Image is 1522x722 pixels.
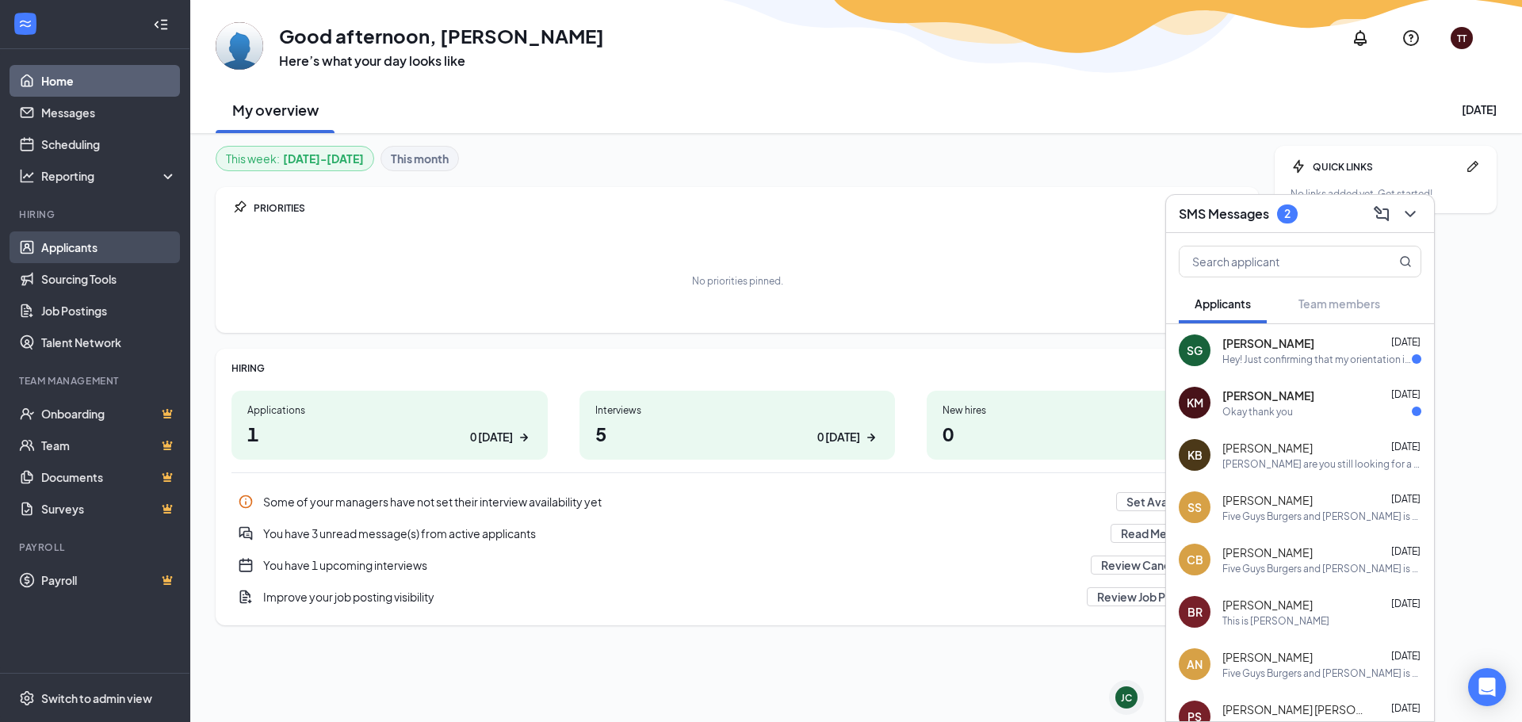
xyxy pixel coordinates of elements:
[1401,204,1420,223] svg: ChevronDown
[1195,296,1251,311] span: Applicants
[231,391,548,460] a: Applications10 [DATE]ArrowRight
[1187,656,1203,672] div: AN
[232,100,319,120] h2: My overview
[1468,668,1506,706] div: Open Intercom Messenger
[17,16,33,32] svg: WorkstreamLogo
[1187,342,1203,358] div: SG
[1116,492,1214,511] button: Set Availability
[1391,702,1421,714] span: [DATE]
[263,557,1081,573] div: You have 1 upcoming interviews
[19,541,174,554] div: Payroll
[1222,597,1313,613] span: [PERSON_NAME]
[231,549,1243,581] a: CalendarNewYou have 1 upcoming interviewsReview CandidatesPin
[41,398,177,430] a: OnboardingCrown
[579,391,896,460] a: Interviews50 [DATE]ArrowRight
[1391,388,1421,400] span: [DATE]
[1465,159,1481,174] svg: Pen
[1091,556,1214,575] button: Review Candidates
[247,420,532,447] h1: 1
[1351,29,1370,48] svg: Notifications
[1457,32,1467,45] div: TT
[263,589,1077,605] div: Improve your job posting visibility
[231,200,247,216] svg: Pin
[19,168,35,184] svg: Analysis
[1121,691,1132,705] div: JC
[1291,187,1481,201] div: No links added yet. Get started!
[1222,353,1412,366] div: Hey! Just confirming that my orientation is [DATE] at 2:30?
[1391,598,1421,609] span: [DATE]
[231,518,1243,549] div: You have 3 unread message(s) from active applicants
[1372,204,1391,223] svg: ComposeMessage
[247,403,532,417] div: Applications
[41,327,177,358] a: Talent Network
[1367,201,1393,227] button: ComposeMessage
[1391,493,1421,505] span: [DATE]
[1222,510,1421,523] div: Five Guys Burgers and [PERSON_NAME] is so excited for you to join our team! Do you know anyone el...
[231,361,1243,375] div: HIRING
[943,403,1227,417] div: New hires
[238,589,254,605] svg: DocumentAdd
[1391,336,1421,348] span: [DATE]
[595,403,880,417] div: Interviews
[279,22,604,49] h1: Good afternoon, [PERSON_NAME]
[1402,29,1421,48] svg: QuestionInfo
[19,374,174,388] div: Team Management
[1391,650,1421,662] span: [DATE]
[41,263,177,295] a: Sourcing Tools
[1222,405,1293,418] div: Okay thank you
[231,549,1243,581] div: You have 1 upcoming interviews
[943,420,1227,447] h1: 0
[1284,207,1291,220] div: 2
[41,231,177,263] a: Applicants
[1222,701,1365,717] span: [PERSON_NAME] [PERSON_NAME]
[279,52,604,70] h3: Here’s what your day looks like
[863,430,879,445] svg: ArrowRight
[1180,246,1367,277] input: Search applicant
[263,494,1107,510] div: Some of your managers have not set their interview availability yet
[41,461,177,493] a: DocumentsCrown
[692,274,783,288] div: No priorities pinned.
[41,690,152,706] div: Switch to admin view
[231,518,1243,549] a: DoubleChatActiveYou have 3 unread message(s) from active applicantsRead MessagesPin
[1291,159,1306,174] svg: Bolt
[41,430,177,461] a: TeamCrown
[391,150,449,167] b: This month
[1187,604,1203,620] div: BR
[1222,614,1329,628] div: This is [PERSON_NAME]
[1222,492,1313,508] span: [PERSON_NAME]
[1222,388,1314,403] span: [PERSON_NAME]
[41,295,177,327] a: Job Postings
[19,208,174,221] div: Hiring
[153,17,169,32] svg: Collapse
[19,690,35,706] svg: Settings
[263,525,1101,541] div: You have 3 unread message(s) from active applicants
[216,22,263,70] img: Tonia Turpin
[1187,499,1202,515] div: SS
[1222,457,1421,471] div: [PERSON_NAME] are you still looking for a position?
[1222,440,1313,456] span: [PERSON_NAME]
[1462,101,1497,117] div: [DATE]
[1087,587,1214,606] button: Review Job Postings
[41,65,177,97] a: Home
[1222,544,1313,560] span: [PERSON_NAME]
[226,150,364,167] div: This week :
[1399,255,1412,268] svg: MagnifyingGlass
[41,564,177,596] a: PayrollCrown
[41,168,178,184] div: Reporting
[1222,649,1313,665] span: [PERSON_NAME]
[41,97,177,128] a: Messages
[254,201,1243,215] div: PRIORITIES
[1222,562,1421,575] div: Five Guys Burgers and [PERSON_NAME] is so excited for you to join our team! Do you know anyone el...
[231,581,1243,613] a: DocumentAddImprove your job posting visibilityReview Job PostingsPin
[231,486,1243,518] a: InfoSome of your managers have not set their interview availability yetSet AvailabilityPin
[1391,545,1421,557] span: [DATE]
[1298,296,1380,311] span: Team members
[231,581,1243,613] div: Improve your job posting visibility
[595,420,880,447] h1: 5
[1111,524,1214,543] button: Read Messages
[1313,160,1459,174] div: QUICK LINKS
[238,494,254,510] svg: Info
[1187,447,1203,463] div: KB
[470,429,513,445] div: 0 [DATE]
[231,486,1243,518] div: Some of your managers have not set their interview availability yet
